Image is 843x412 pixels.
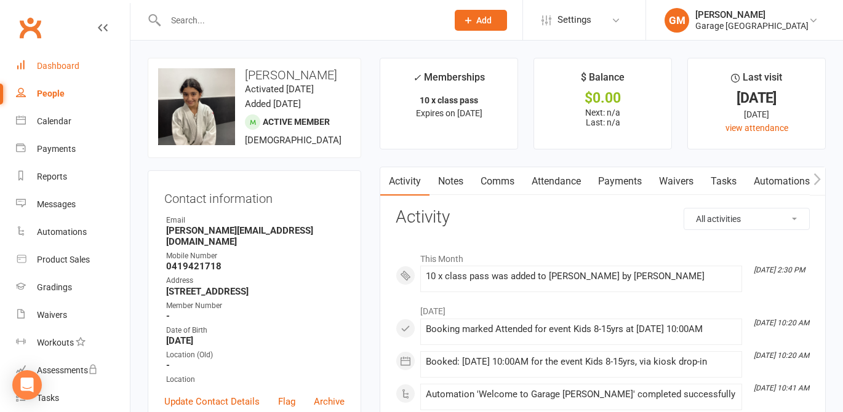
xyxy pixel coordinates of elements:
[396,208,810,227] h3: Activity
[745,167,818,196] a: Automations
[37,310,67,320] div: Waivers
[166,349,345,361] div: Location (Old)
[37,227,87,237] div: Automations
[754,319,809,327] i: [DATE] 10:20 AM
[702,167,745,196] a: Tasks
[37,89,65,98] div: People
[754,384,809,392] i: [DATE] 10:41 AM
[37,393,59,403] div: Tasks
[754,266,805,274] i: [DATE] 2:30 PM
[416,108,482,118] span: Expires on [DATE]
[166,311,345,322] strong: -
[263,117,330,127] span: Active member
[472,167,523,196] a: Comms
[166,250,345,262] div: Mobile Number
[166,215,345,226] div: Email
[166,275,345,287] div: Address
[16,301,130,329] a: Waivers
[12,370,42,400] div: Open Intercom Messenger
[16,191,130,218] a: Messages
[16,135,130,163] a: Payments
[426,357,737,367] div: Booked: [DATE] 10:00AM for the event Kids 8-15yrs, via kiosk drop-in
[314,394,345,409] a: Archive
[245,98,301,109] time: Added [DATE]
[278,394,295,409] a: Flag
[158,68,351,82] h3: [PERSON_NAME]
[37,338,74,347] div: Workouts
[695,20,809,31] div: Garage [GEOGRAPHIC_DATA]
[16,246,130,274] a: Product Sales
[545,92,660,105] div: $0.00
[166,261,345,272] strong: 0419421718
[166,325,345,336] div: Date of Birth
[581,69,625,92] div: $ Balance
[699,92,814,105] div: [DATE]
[15,12,46,43] a: Clubworx
[420,95,478,105] strong: 10 x class pass
[166,286,345,297] strong: [STREET_ADDRESS]
[158,68,235,145] img: image1753489305.png
[16,274,130,301] a: Gradings
[166,374,345,386] div: Location
[413,69,485,92] div: Memberships
[476,15,492,25] span: Add
[396,246,810,266] li: This Month
[164,187,345,205] h3: Contact information
[16,108,130,135] a: Calendar
[166,300,345,312] div: Member Number
[426,389,737,400] div: Automation 'Welcome to Garage [PERSON_NAME]' completed successfully
[455,10,507,31] button: Add
[166,335,345,346] strong: [DATE]
[731,69,782,92] div: Last visit
[162,12,439,29] input: Search...
[16,80,130,108] a: People
[245,135,342,146] span: [DEMOGRAPHIC_DATA]
[426,271,737,282] div: 10 x class pass was added to [PERSON_NAME] by [PERSON_NAME]
[245,84,314,95] time: Activated [DATE]
[16,357,130,384] a: Assessments
[396,298,810,318] li: [DATE]
[650,167,702,196] a: Waivers
[164,394,260,409] a: Update Contact Details
[665,8,689,33] div: GM
[16,384,130,412] a: Tasks
[426,324,737,335] div: Booking marked Attended for event Kids 8-15yrs at [DATE] 10:00AM
[16,52,130,80] a: Dashboard
[37,282,72,292] div: Gradings
[695,9,809,20] div: [PERSON_NAME]
[37,116,71,126] div: Calendar
[37,61,79,71] div: Dashboard
[429,167,472,196] a: Notes
[557,6,591,34] span: Settings
[699,108,814,121] div: [DATE]
[16,163,130,191] a: Reports
[37,365,98,375] div: Assessments
[380,167,429,196] a: Activity
[754,351,809,360] i: [DATE] 10:20 AM
[589,167,650,196] a: Payments
[37,172,67,181] div: Reports
[16,218,130,246] a: Automations
[523,167,589,196] a: Attendance
[166,225,345,247] strong: [PERSON_NAME][EMAIL_ADDRESS][DOMAIN_NAME]
[166,360,345,371] strong: -
[37,255,90,264] div: Product Sales
[16,329,130,357] a: Workouts
[37,199,76,209] div: Messages
[725,123,788,133] a: view attendance
[37,144,76,154] div: Payments
[413,72,421,84] i: ✓
[545,108,660,127] p: Next: n/a Last: n/a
